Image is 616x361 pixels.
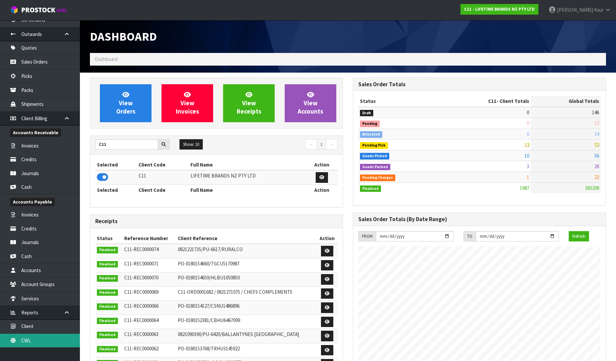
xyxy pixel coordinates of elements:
span: 34 [594,131,599,137]
span: 383208 [585,185,599,191]
span: Finalised [97,303,118,310]
th: Client Reference [176,233,317,244]
th: Full Name [189,184,306,195]
th: Client Code [137,184,189,195]
span: C11-REC0000062 [124,345,158,352]
button: Refresh [569,231,589,242]
span: Pending [360,121,380,127]
img: cube-alt.png [10,6,18,14]
span: 12 [524,142,529,148]
span: Kaur [594,7,604,13]
th: Full Name [189,160,306,170]
a: ViewAccounts [285,84,336,122]
span: 52 [594,142,599,148]
span: C11 [488,98,496,104]
th: Client Code [137,160,189,170]
h3: Sales Order Totals [358,81,601,88]
span: Finalised [360,185,381,192]
a: C11 - LIFETIME BRANDS NZ PTY LTD [461,4,538,15]
span: 1 [527,174,529,180]
strong: C11 - LIFETIME BRANDS NZ PTY LTD [464,6,535,12]
a: ViewReceipts [223,84,275,122]
span: C11-REC0000066 [124,303,158,309]
span: Pending Pick [360,142,388,149]
th: - Client Totals [439,96,531,107]
span: 0 [527,120,529,126]
span: Finalised [97,346,118,353]
span: Finalised [97,247,118,253]
th: Selected [95,184,137,195]
span: Allocated [360,131,382,138]
span: Dashboard [90,29,157,44]
span: Draft [360,110,373,117]
span: C11-REC0000074 [124,246,158,252]
h3: Sales Order Totals (By Date Range) [358,216,601,222]
span: Finalised [97,318,118,324]
span: Pending Charges [360,175,395,181]
span: C11-REC0000071 [124,260,158,267]
span: ProStock [21,6,55,14]
div: FROM [358,231,376,242]
a: ViewInvoices [161,84,213,122]
span: 28 [594,163,599,170]
a: ← [305,139,317,150]
span: Finalised [97,332,118,338]
div: TO [463,231,476,242]
th: Status [95,233,123,244]
button: Show: 10 [179,139,203,150]
th: Status [358,96,439,107]
span: Finalised [97,289,118,296]
span: PO-0180153768/TRHU3145922 [178,345,240,352]
span: View Accounts [298,91,323,116]
a: 1 [317,139,326,150]
span: C11-REC0000069 [124,289,158,295]
nav: Page navigation [221,139,338,151]
span: 22 [594,174,599,180]
span: Finalised [97,261,118,268]
span: Finalised [97,275,118,282]
a: → [326,139,338,150]
span: [PERSON_NAME] [557,7,593,13]
span: 0 [527,131,529,137]
th: Global Totals [531,96,601,107]
span: 56 [594,153,599,159]
span: 12 [594,120,599,126]
td: C11 [137,170,189,184]
span: View Orders [116,91,136,116]
span: 0821221735/PU-6617/RURALCO [178,246,243,252]
th: Action [317,233,338,244]
small: WMS [57,7,67,14]
span: Goods Picked [360,153,389,160]
span: View Invoices [176,91,199,116]
span: 146 [592,109,599,116]
h3: Receipts [95,218,338,224]
span: 3 [527,163,529,170]
span: Dashboard [95,56,118,62]
span: Accounts Receivable [10,129,61,137]
span: PO-0180152381/CBHU6467099 [178,317,240,323]
th: Selected [95,160,137,170]
th: Reference Number [123,233,176,244]
span: 0821090390/PU-6420/BALLANTYNES [GEOGRAPHIC_DATA] [178,331,299,337]
th: Action [306,160,338,170]
span: Accounts Payable [10,198,55,206]
span: C11-REC0000064 [124,317,158,323]
span: 0 [527,109,529,116]
span: C11-ORD0001682 / 0821271075 / CHEFS COMPLEMENTS [178,289,292,295]
th: Action [306,184,338,195]
span: C11-REC0000070 [124,274,158,281]
span: PO-0180154127/CSNU1486896 [178,303,239,309]
span: 1987 [520,185,529,191]
td: LIFETIME BRANDS NZ PTY LTD [189,170,306,184]
span: PO-0180154659/HLBU1050850 [178,274,240,281]
span: C11-REC0000063 [124,331,158,337]
span: Goods Packed [360,164,390,171]
span: PO-0180154660/TGCU5170987 [178,260,239,267]
input: Search clients [95,139,158,150]
a: ViewOrders [100,84,152,122]
span: View Receipts [237,91,261,116]
span: 10 [524,153,529,159]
